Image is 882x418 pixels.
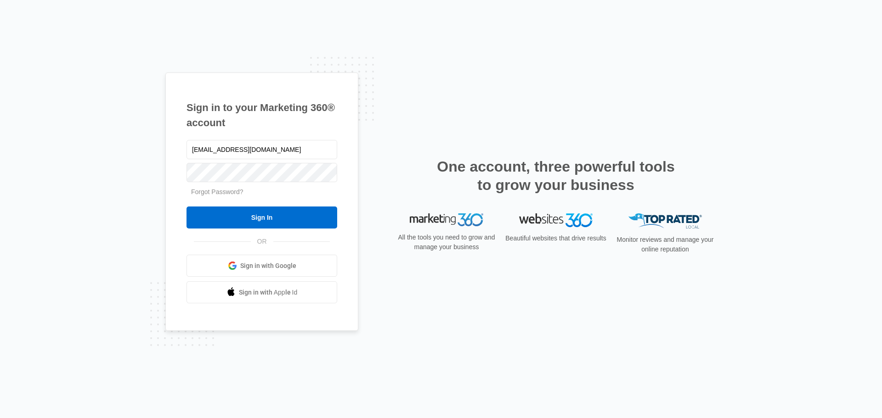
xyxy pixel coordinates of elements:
a: Sign in with Google [187,255,337,277]
span: Sign in with Apple Id [239,288,298,297]
p: All the tools you need to grow and manage your business [395,233,498,252]
img: Top Rated Local [628,213,702,229]
img: Websites 360 [519,213,593,227]
img: Marketing 360 [410,213,483,226]
p: Monitor reviews and manage your online reputation [614,235,717,254]
input: Sign In [187,206,337,229]
a: Sign in with Apple Id [187,281,337,303]
p: Beautiful websites that drive results [504,234,607,243]
span: Sign in with Google [240,261,296,271]
input: Email [187,140,337,159]
a: Forgot Password? [191,188,243,195]
span: OR [251,237,273,246]
h2: One account, three powerful tools to grow your business [434,157,678,194]
h1: Sign in to your Marketing 360® account [187,100,337,130]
